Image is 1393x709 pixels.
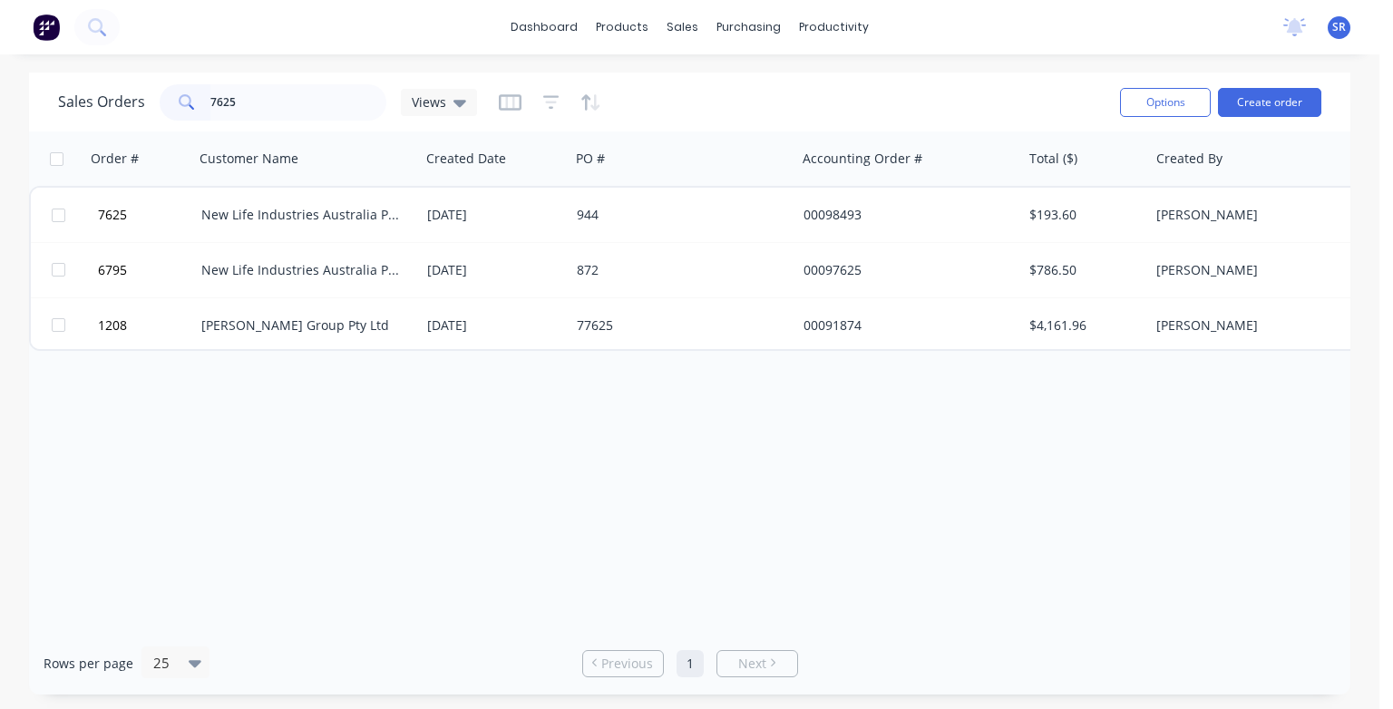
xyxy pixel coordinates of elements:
span: 7625 [98,206,127,224]
span: Rows per page [44,655,133,673]
div: 872 [577,261,778,279]
div: productivity [790,14,878,41]
div: PO # [576,150,605,168]
div: Total ($) [1029,150,1077,168]
div: purchasing [707,14,790,41]
span: Next [738,655,766,673]
div: New Life Industries Australia Pty Ltd [201,261,403,279]
div: New Life Industries Australia Pty Ltd [201,206,403,224]
span: 1208 [98,316,127,335]
div: [DATE] [427,261,562,279]
ul: Pagination [575,650,805,677]
span: Previous [601,655,653,673]
button: Options [1120,88,1211,117]
div: Accounting Order # [803,150,922,168]
button: Create order [1218,88,1321,117]
a: Page 1 is your current page [677,650,704,677]
div: $193.60 [1029,206,1135,224]
input: Search... [210,84,387,121]
div: $4,161.96 [1029,316,1135,335]
span: SR [1332,19,1346,35]
div: 00091874 [804,316,1005,335]
div: 00097625 [804,261,1005,279]
button: 7625 [93,188,201,242]
div: [PERSON_NAME] [1156,261,1358,279]
div: Created Date [426,150,506,168]
span: 6795 [98,261,127,279]
div: 00098493 [804,206,1005,224]
div: [PERSON_NAME] [1156,206,1358,224]
img: Factory [33,14,60,41]
div: Customer Name [200,150,298,168]
span: Views [412,92,446,112]
div: $786.50 [1029,261,1135,279]
div: [PERSON_NAME] Group Pty Ltd [201,316,403,335]
button: 1208 [93,298,201,353]
a: Next page [717,655,797,673]
div: products [587,14,658,41]
a: Previous page [583,655,663,673]
div: [PERSON_NAME] [1156,316,1358,335]
div: Order # [91,150,139,168]
div: Created By [1156,150,1223,168]
a: dashboard [502,14,587,41]
div: 77625 [577,316,778,335]
div: sales [658,14,707,41]
button: 6795 [93,243,201,297]
h1: Sales Orders [58,93,145,111]
div: [DATE] [427,206,562,224]
div: 944 [577,206,778,224]
div: [DATE] [427,316,562,335]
